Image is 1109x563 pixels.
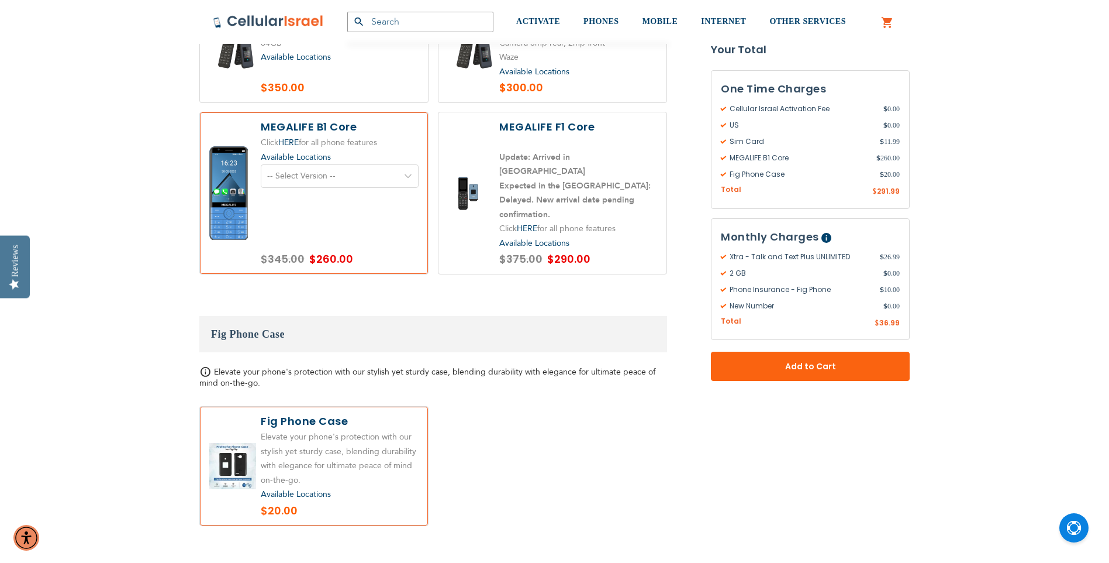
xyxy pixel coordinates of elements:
button: Add to Cart [711,352,910,381]
span: $ [880,284,884,295]
span: Xtra - Talk and Text Plus UNLIMITED [721,252,880,262]
span: OTHER SERVICES [769,17,846,26]
span: New Number [721,301,883,311]
a: Available Locations [499,66,569,77]
span: $ [883,120,887,131]
span: MOBILE [642,17,678,26]
span: US [721,120,883,131]
span: Fig Phone Case [721,169,880,180]
span: 26.99 [880,252,900,262]
span: 260.00 [876,153,900,163]
a: HERE [278,137,299,148]
span: 36.99 [879,318,900,328]
span: Fig Phone Case [211,328,285,340]
span: $ [876,153,880,163]
span: ACTIVATE [516,17,560,26]
span: PHONES [583,17,619,26]
span: Add to Cart [749,361,871,373]
img: Cellular Israel Logo [213,15,324,29]
span: $ [883,104,887,114]
span: $ [872,187,877,197]
span: Sim Card [721,136,880,147]
h3: One Time Charges [721,80,900,98]
input: Search [347,12,493,32]
span: 2 GB [721,268,883,279]
span: 20.00 [880,169,900,180]
span: Help [821,233,831,243]
span: $ [875,318,879,329]
span: Monthly Charges [721,229,819,244]
a: Available Locations [499,238,569,249]
span: 291.99 [877,186,900,196]
span: Cellular Israel Activation Fee [721,104,883,114]
div: Accessibility Menu [13,525,39,551]
strong: Your Total [711,41,910,59]
a: Available Locations [261,152,331,163]
a: HERE [517,223,537,234]
span: INTERNET [701,17,746,26]
span: $ [883,301,887,311]
span: Total [721,316,741,327]
span: 0.00 [883,120,900,131]
span: Total [721,184,741,195]
span: $ [880,136,884,147]
span: 11.99 [880,136,900,147]
div: Reviews [10,245,20,277]
span: 0.00 [883,104,900,114]
span: $ [880,252,884,262]
a: Available Locations [261,52,331,63]
span: 0.00 [883,268,900,279]
span: MEGALIFE B1 Core [721,153,876,163]
span: $ [880,169,884,180]
span: Elevate your phone's protection with our stylish yet sturdy case, blending durability with elegan... [199,366,655,389]
span: Phone Insurance - Fig Phone [721,284,880,295]
span: $ [883,268,887,279]
a: Available Locations [261,489,331,500]
span: 0.00 [883,301,900,311]
span: 10.00 [880,284,900,295]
